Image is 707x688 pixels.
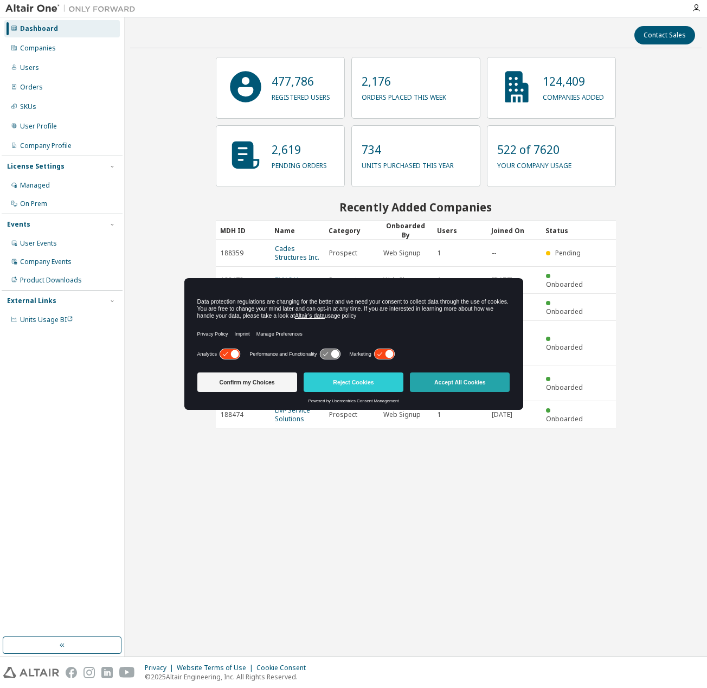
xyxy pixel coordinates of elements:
[220,222,266,239] div: MDH ID
[119,667,135,678] img: youtube.svg
[145,664,177,672] div: Privacy
[329,249,357,258] span: Prospect
[555,248,581,258] span: Pending
[145,672,312,681] p: © 2025 Altair Engineering, Inc. All Rights Reserved.
[383,276,421,285] span: Web Signup
[275,406,310,423] a: LM- Service Solutions
[20,24,58,33] div: Dashboard
[3,667,59,678] img: altair_logo.svg
[634,26,695,44] button: Contact Sales
[492,276,512,285] span: [DATE]
[437,222,483,239] div: Users
[275,275,300,285] a: EMASAL
[492,249,496,258] span: --
[362,158,454,170] p: units purchased this year
[221,276,243,285] span: 188478
[362,142,454,158] p: 734
[491,222,537,239] div: Joined On
[383,221,428,240] div: Onboarded By
[546,383,583,392] span: Onboarded
[7,220,30,229] div: Events
[66,667,77,678] img: facebook.svg
[497,158,571,170] p: your company usage
[20,181,50,190] div: Managed
[20,200,47,208] div: On Prem
[216,200,616,214] h2: Recently Added Companies
[383,410,421,419] span: Web Signup
[221,249,243,258] span: 188359
[83,667,95,678] img: instagram.svg
[546,280,583,289] span: Onboarded
[329,410,357,419] span: Prospect
[543,73,604,89] p: 124,409
[7,162,65,171] div: License Settings
[546,307,583,316] span: Onboarded
[101,667,113,678] img: linkedin.svg
[497,142,571,158] p: 522 of 7620
[20,276,82,285] div: Product Downloads
[329,276,357,285] span: Prospect
[20,239,57,248] div: User Events
[20,102,36,111] div: SKUs
[438,410,441,419] span: 1
[329,222,374,239] div: Category
[20,63,39,72] div: Users
[438,249,441,258] span: 1
[5,3,141,14] img: Altair One
[272,142,327,158] p: 2,619
[256,664,312,672] div: Cookie Consent
[274,222,320,239] div: Name
[383,249,421,258] span: Web Signup
[546,343,583,352] span: Onboarded
[177,664,256,672] div: Website Terms of Use
[272,158,327,170] p: pending orders
[20,83,43,92] div: Orders
[275,244,319,262] a: Cades Structures Inc.
[362,89,446,102] p: orders placed this week
[362,73,446,89] p: 2,176
[272,73,330,89] p: 477,786
[543,89,604,102] p: companies added
[272,89,330,102] p: registered users
[545,222,591,239] div: Status
[20,258,72,266] div: Company Events
[20,44,56,53] div: Companies
[438,276,441,285] span: 1
[20,315,73,324] span: Units Usage BI
[20,142,72,150] div: Company Profile
[20,122,57,131] div: User Profile
[546,414,583,423] span: Onboarded
[221,410,243,419] span: 188474
[492,410,512,419] span: [DATE]
[7,297,56,305] div: External Links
